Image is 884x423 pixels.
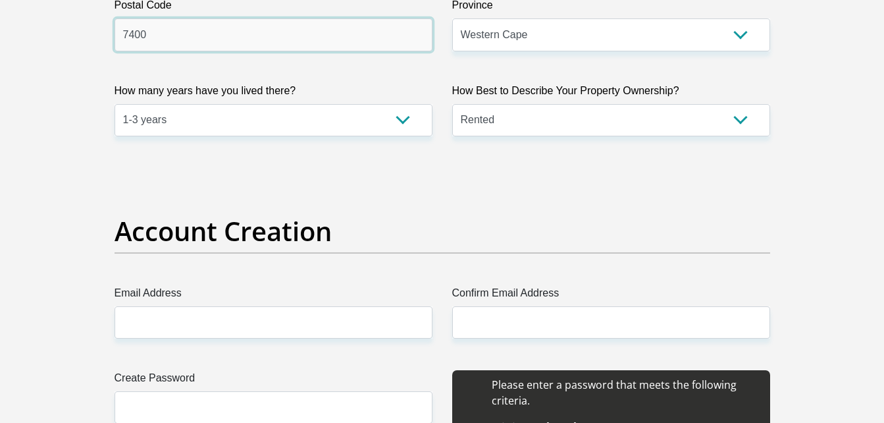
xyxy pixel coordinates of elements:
h2: Account Creation [115,215,770,247]
select: Please select a value [115,104,432,136]
label: How many years have you lived there? [115,83,432,104]
label: Confirm Email Address [452,285,770,306]
label: Email Address [115,285,432,306]
select: Please Select a Province [452,18,770,51]
li: Please enter a password that meets the following criteria. [492,377,757,409]
input: Postal Code [115,18,432,51]
label: How Best to Describe Your Property Ownership? [452,83,770,104]
input: Email Address [115,306,432,339]
select: Please select a value [452,104,770,136]
input: Confirm Email Address [452,306,770,339]
label: Create Password [115,370,432,391]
